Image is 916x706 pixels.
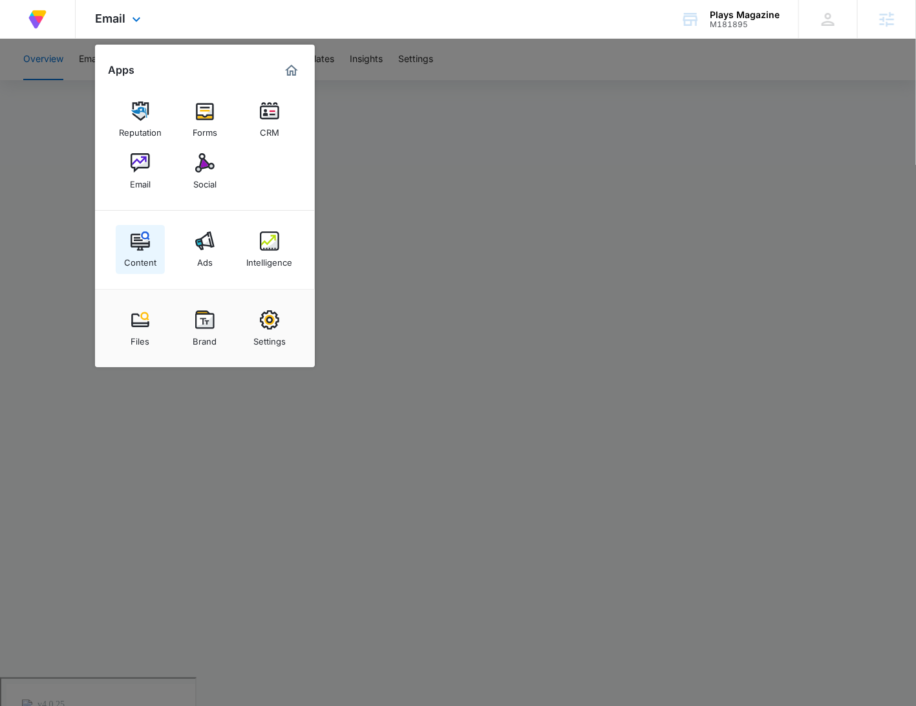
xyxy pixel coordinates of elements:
[193,330,217,347] div: Brand
[116,95,165,144] a: Reputation
[193,121,217,138] div: Forms
[108,64,134,76] h2: Apps
[180,95,229,144] a: Forms
[253,330,286,347] div: Settings
[260,121,279,138] div: CRM
[180,225,229,274] a: Ads
[119,121,162,138] div: Reputation
[180,147,229,196] a: Social
[131,330,150,347] div: Files
[130,173,151,189] div: Email
[247,251,293,268] div: Intelligence
[124,251,156,268] div: Content
[710,20,780,29] div: account id
[116,147,165,196] a: Email
[180,304,229,353] a: Brand
[26,8,49,31] img: Volusion
[245,304,294,353] a: Settings
[21,21,31,31] img: logo_orange.svg
[35,75,45,85] img: tab_domain_overview_orange.svg
[34,34,142,44] div: Domain: [DOMAIN_NAME]
[143,76,218,85] div: Keywords by Traffic
[49,76,116,85] div: Domain Overview
[36,21,63,31] div: v 4.0.25
[116,304,165,353] a: Files
[129,75,139,85] img: tab_keywords_by_traffic_grey.svg
[710,10,780,20] div: account name
[281,60,302,81] a: Marketing 360® Dashboard
[193,173,217,189] div: Social
[95,12,125,25] span: Email
[197,251,213,268] div: Ads
[245,95,294,144] a: CRM
[116,225,165,274] a: Content
[21,34,31,44] img: website_grey.svg
[245,225,294,274] a: Intelligence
